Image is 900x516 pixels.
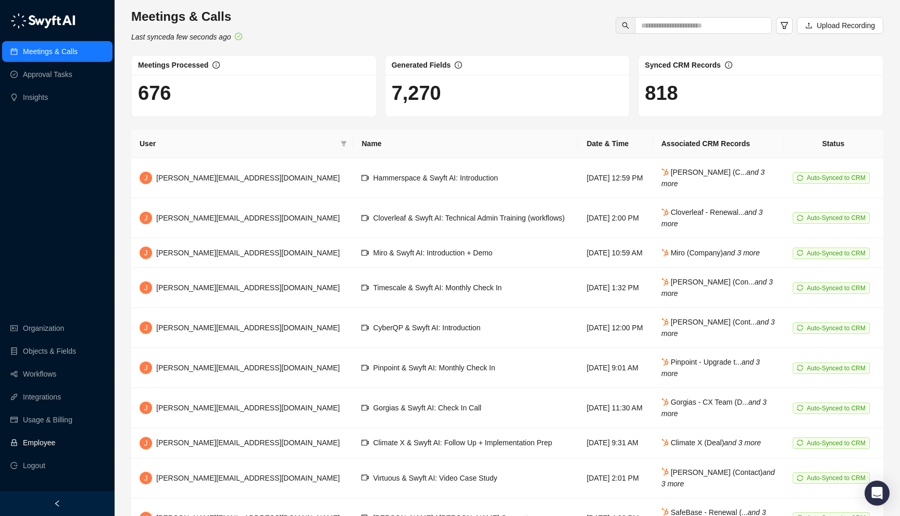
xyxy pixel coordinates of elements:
[392,61,451,69] span: Generated Fields
[661,468,775,488] span: [PERSON_NAME] (Contact)
[156,474,340,482] span: [PERSON_NAME][EMAIL_ADDRESS][DOMAIN_NAME]
[144,322,148,333] span: J
[797,440,803,446] span: sync
[807,214,866,222] span: Auto-Synced to CRM
[373,174,498,182] span: Hammerspace & Swyft AI: Introduction
[144,402,148,414] span: J
[805,22,813,29] span: upload
[723,249,760,257] i: and 3 more
[131,8,242,25] h3: Meetings & Calls
[797,175,803,181] span: sync
[10,462,18,469] span: logout
[817,20,875,31] span: Upload Recording
[661,318,775,338] span: [PERSON_NAME] (Cont...
[622,22,629,29] span: search
[23,432,55,453] a: Employee
[23,41,78,62] a: Meetings & Calls
[797,365,803,371] span: sync
[10,13,76,29] img: logo-05li4sbe.png
[213,61,220,69] span: info-circle
[661,468,775,488] i: and 3 more
[156,438,340,447] span: [PERSON_NAME][EMAIL_ADDRESS][DOMAIN_NAME]
[661,398,767,418] span: Gorgias - CX Team (D...
[144,362,148,373] span: J
[339,136,349,151] span: filter
[373,324,480,332] span: CyberQP & Swyft AI: Introduction
[353,130,578,158] th: Name
[235,33,242,40] span: check-circle
[661,249,760,257] span: Miro (Company)
[661,168,765,188] span: [PERSON_NAME] (C...
[144,282,148,293] span: J
[373,214,565,222] span: Cloverleaf & Swyft AI: Technical Admin Training (workflows)
[373,404,481,412] span: Gorgias & Swyft AI: Check In Call
[341,140,347,147] span: filter
[797,285,803,291] span: sync
[361,474,369,481] span: video-camera
[661,358,760,378] span: Pinpoint - Upgrade t...
[455,61,462,69] span: info-circle
[131,33,231,41] i: Last synced a few seconds ago
[724,438,761,447] i: and 3 more
[865,481,890,506] div: Open Intercom Messenger
[23,318,64,339] a: Organization
[578,130,653,158] th: Date & Time
[661,398,767,418] i: and 3 more
[780,21,789,30] span: filter
[23,341,76,362] a: Objects & Fields
[361,284,369,291] span: video-camera
[156,249,340,257] span: [PERSON_NAME][EMAIL_ADDRESS][DOMAIN_NAME]
[361,324,369,331] span: video-camera
[661,438,761,447] span: Climate X (Deal)
[578,238,653,268] td: [DATE] 10:59 AM
[661,168,765,188] i: and 3 more
[54,500,61,507] span: left
[578,308,653,348] td: [DATE] 12:00 PM
[578,458,653,498] td: [DATE] 2:01 PM
[797,475,803,481] span: sync
[373,438,552,447] span: Climate X & Swyft AI: Follow Up + Implementation Prep
[361,364,369,371] span: video-camera
[578,198,653,238] td: [DATE] 2:00 PM
[144,472,148,484] span: J
[578,388,653,428] td: [DATE] 11:30 AM
[661,358,760,378] i: and 3 more
[725,61,732,69] span: info-circle
[156,283,340,292] span: [PERSON_NAME][EMAIL_ADDRESS][DOMAIN_NAME]
[138,81,370,105] h1: 676
[645,61,720,69] span: Synced CRM Records
[373,283,502,292] span: Timescale & Swyft AI: Monthly Check In
[361,214,369,222] span: video-camera
[797,325,803,331] span: sync
[373,364,495,372] span: Pinpoint & Swyft AI: Monthly Check In
[156,364,340,372] span: [PERSON_NAME][EMAIL_ADDRESS][DOMAIN_NAME]
[373,249,492,257] span: Miro & Swyft AI: Introduction + Demo
[578,158,653,198] td: [DATE] 12:59 PM
[140,138,336,149] span: User
[361,174,369,182] span: video-camera
[797,405,803,411] span: sync
[138,61,208,69] span: Meetings Processed
[392,81,623,105] h1: 7,270
[23,64,72,85] a: Approval Tasks
[578,268,653,308] td: [DATE] 1:32 PM
[156,174,340,182] span: [PERSON_NAME][EMAIL_ADDRESS][DOMAIN_NAME]
[645,81,877,105] h1: 818
[807,250,866,257] span: Auto-Synced to CRM
[23,455,45,476] span: Logout
[373,474,497,482] span: Virtuous & Swyft AI: Video Case Study
[661,278,773,298] span: [PERSON_NAME] (Con...
[144,172,148,184] span: J
[807,365,866,372] span: Auto-Synced to CRM
[807,325,866,332] span: Auto-Synced to CRM
[156,214,340,222] span: [PERSON_NAME][EMAIL_ADDRESS][DOMAIN_NAME]
[578,428,653,458] td: [DATE] 9:31 AM
[578,348,653,388] td: [DATE] 9:01 AM
[807,440,866,447] span: Auto-Synced to CRM
[661,318,775,338] i: and 3 more
[807,285,866,292] span: Auto-Synced to CRM
[23,364,56,384] a: Workflows
[797,250,803,256] span: sync
[23,409,72,430] a: Usage & Billing
[144,247,148,259] span: J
